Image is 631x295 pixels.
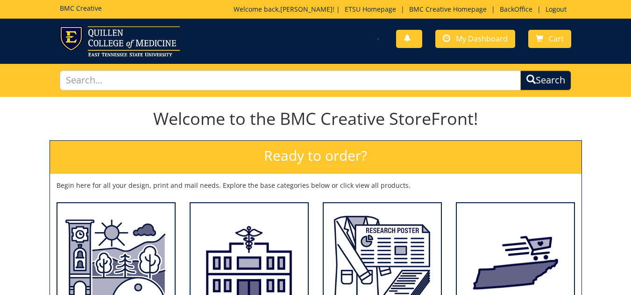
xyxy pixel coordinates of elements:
[60,70,521,90] input: Search...
[435,30,515,48] a: My Dashboard
[541,5,571,14] a: Logout
[528,30,571,48] a: Cart
[50,110,582,128] h1: Welcome to the BMC Creative StoreFront!
[404,5,491,14] a: BMC Creative Homepage
[495,5,537,14] a: BackOffice
[456,34,508,44] span: My Dashboard
[60,26,180,56] img: ETSU logo
[549,34,564,44] span: Cart
[280,5,333,14] a: [PERSON_NAME]
[50,141,581,174] h2: Ready to order?
[60,5,102,12] h5: BMC Creative
[234,5,571,14] p: Welcome back, ! | | | |
[57,181,575,190] p: Begin here for all your design, print and mail needs. Explore the base categories below or click ...
[340,5,401,14] a: ETSU Homepage
[520,70,571,90] button: Search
